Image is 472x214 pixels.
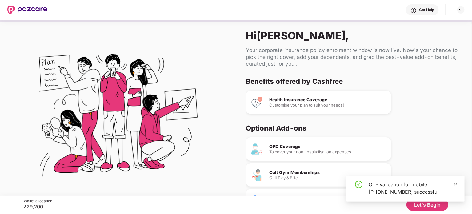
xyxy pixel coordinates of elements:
[269,150,386,154] div: To cover your non hospitalisation expenses
[269,144,386,149] div: OPD Coverage
[251,195,263,207] img: Health Checkups
[39,38,198,197] img: Flex Benefits Illustration
[369,181,457,196] div: OTP validation for mobile: [PHONE_NUMBER] successful
[246,77,457,86] div: Benefits offered by Cashfree
[419,7,434,12] div: Get Help
[269,98,386,102] div: Health Insurance Coverage
[246,29,462,42] div: Hi [PERSON_NAME] ,
[269,170,386,175] div: Cult Gym Memberships
[24,199,52,204] div: Wallet allocation
[24,204,52,210] div: ₹29,200
[251,169,263,181] img: Cult Gym Memberships
[458,7,463,12] img: svg+xml;base64,PHN2ZyBpZD0iRHJvcGRvd24tMzJ4MzIiIHhtbG5zPSJodHRwOi8vd3d3LnczLm9yZy8yMDAwL3N2ZyIgd2...
[246,47,462,67] div: Your corporate insurance policy enrolment window is now live. Now's your chance to pick the right...
[246,124,457,132] div: Optional Add-ons
[454,182,458,186] span: close
[410,7,417,14] img: svg+xml;base64,PHN2ZyBpZD0iSGVscC0zMngzMiIgeG1sbnM9Imh0dHA6Ly93d3cudzMub3JnLzIwMDAvc3ZnIiB3aWR0aD...
[7,6,47,14] img: New Pazcare Logo
[251,96,263,108] img: Health Insurance Coverage
[355,181,362,188] span: check-circle
[269,103,386,107] div: Customise your plan to suit your needs!
[269,176,386,180] div: Cult Play & Elite
[251,143,263,155] img: OPD Coverage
